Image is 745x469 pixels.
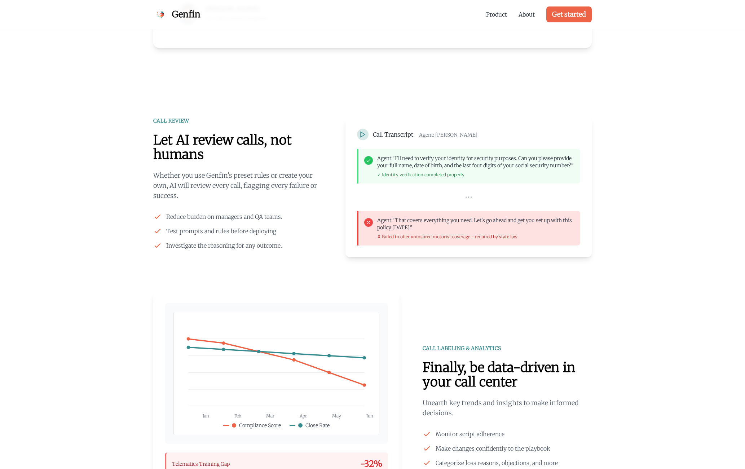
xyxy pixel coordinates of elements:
[172,9,200,20] span: Genfin
[436,430,504,438] span: Monitor script adherence
[172,460,230,468] span: Telematics Training Gap
[153,7,168,22] img: Genfin Logo
[377,172,574,178] p: ✓ Identity verification completed properly
[377,217,574,231] p: "That covers everything you need. Let's go ahead and get you set up with this policy [DATE]."
[436,459,558,467] span: Categorize loss reasons, objections, and more
[153,117,322,124] div: CALL REVIEW
[373,131,413,138] span: Call Transcript
[166,227,276,235] span: Test prompts and rules before deploying
[519,10,535,19] a: About
[305,422,330,429] span: Close Rate
[423,360,592,389] h2: Finally, be data-driven in your call center
[377,217,392,224] span: Agent:
[166,241,282,250] span: Investigate the reasoning for any outcome.
[234,413,241,419] span: Feb
[436,444,550,453] span: Make changes confidently to the playbook
[546,6,592,22] a: Get started
[423,345,592,352] div: CALL LABELING & ANALYTICS
[366,413,373,419] span: Jun
[419,132,477,138] span: Agent: [PERSON_NAME]
[377,155,574,169] p: "I'll need to verify your identity for security purposes. Can you please provide your full name, ...
[153,171,322,201] p: Whether you use Genfin's preset rules or create your own, AI will review every call, flagging eve...
[153,133,322,162] h2: Let AI review calls, not humans
[300,413,307,419] span: Apr
[203,413,209,419] span: Jan
[423,398,592,418] p: Unearth key trends and insights to make informed decisions.
[266,413,274,419] span: Mar
[465,193,472,201] span: •••
[166,212,282,221] span: Reduce burden on managers and QA teams.
[239,422,281,429] span: Compliance Score
[377,155,392,162] span: Agent:
[377,234,574,240] p: ✗ Failed to offer uninsured motorist coverage - required by state law
[332,413,341,419] span: May
[486,10,507,19] a: Product
[153,7,200,22] a: Genfin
